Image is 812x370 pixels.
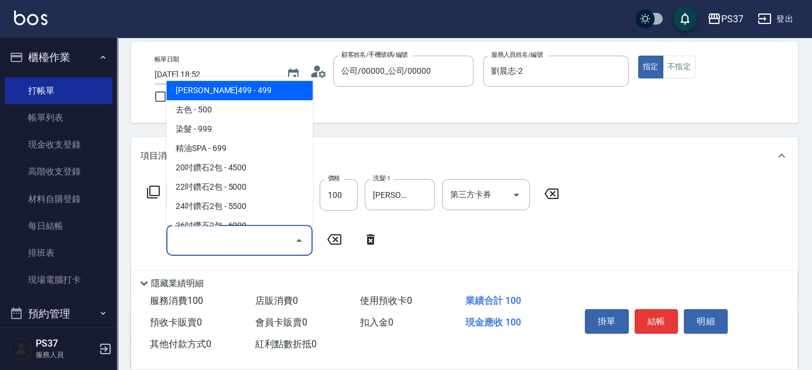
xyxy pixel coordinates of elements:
button: 預約管理 [5,299,112,329]
span: 26吋鑽石2包 - 6000 [166,216,313,235]
h5: PS37 [36,338,95,350]
span: 使用預收卡 0 [360,295,412,306]
span: 服務消費 100 [150,295,203,306]
button: 明細 [684,309,728,334]
button: PS37 [703,7,748,31]
a: 現場電腦打卡 [5,266,112,293]
button: Choose date, selected date is 2025-08-22 [279,61,307,89]
span: 22吋鑽石2包 - 5000 [166,177,313,197]
a: 高階收支登錄 [5,158,112,185]
span: 去色 - 500 [166,100,313,119]
span: 染髮 - 999 [166,119,313,139]
p: 項目消費 [141,150,176,162]
a: 打帳單 [5,77,112,104]
div: 項目消費 [131,137,798,174]
span: 24吋鑽石2包 - 5500 [166,197,313,216]
label: 洗髮-1 [373,174,390,183]
button: 不指定 [663,56,695,78]
span: 精油SPA - 699 [166,139,313,158]
span: 20吋鑽石2包 - 4500 [166,158,313,177]
a: 材料自購登錄 [5,186,112,213]
button: 櫃檯作業 [5,42,112,73]
div: PS37 [721,12,744,26]
span: [PERSON_NAME]499 - 499 [166,81,313,100]
span: 業績合計 100 [465,295,521,306]
label: 顧客姓名/手機號碼/編號 [341,50,408,59]
span: 店販消費 0 [255,295,298,306]
span: 現金應收 100 [465,317,521,328]
button: 指定 [638,56,663,78]
input: YYYY/MM/DD hh:mm [155,65,275,84]
a: 每日結帳 [5,213,112,239]
a: 排班表 [5,239,112,266]
img: Logo [14,11,47,25]
img: Person [9,337,33,361]
p: 隱藏業績明細 [151,277,204,290]
span: 預收卡販賣 0 [150,317,202,328]
button: Open [507,186,526,204]
label: 帳單日期 [155,55,179,64]
span: 其他付款方式 0 [150,338,211,350]
button: 結帳 [635,309,679,334]
span: 會員卡販賣 0 [255,317,307,328]
label: 服務人員姓名/編號 [491,50,543,59]
span: 扣入金 0 [360,317,393,328]
button: 登出 [753,8,798,30]
p: 服務人員 [36,350,95,360]
button: Close [290,231,309,250]
a: 帳單列表 [5,104,112,131]
button: save [673,7,697,30]
a: 現金收支登錄 [5,131,112,158]
button: 掛單 [585,309,629,334]
span: 紅利點數折抵 0 [255,338,317,350]
label: 價格 [328,174,340,183]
